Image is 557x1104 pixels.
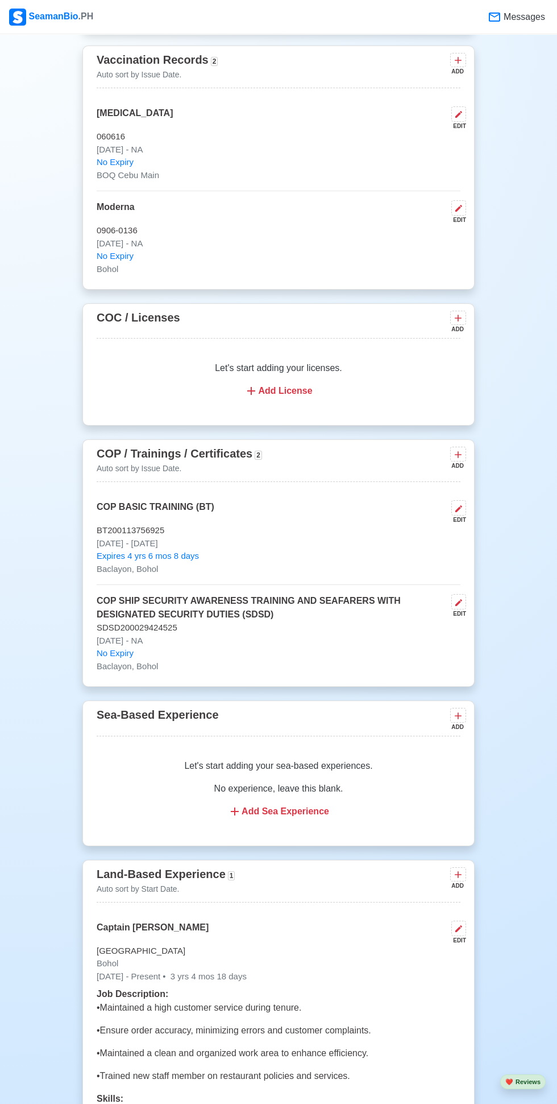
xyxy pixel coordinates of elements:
[97,868,226,880] span: Land-Based Experience
[97,647,134,660] span: No Expiry
[447,609,466,618] div: EDIT
[97,883,235,895] p: Auto sort by Start Date.
[110,805,447,818] div: Add Sea Experience
[97,224,460,237] p: 0906-0136
[97,550,199,563] span: Expires 4 yrs 6 mos 8 days
[168,971,247,981] span: 3 yrs 4 mos 18 days
[97,500,214,524] p: COP BASIC TRAINING (BT)
[97,537,460,550] p: [DATE] - [DATE]
[97,660,460,673] p: Baclayon, Bohol
[447,216,466,224] div: EDIT
[97,237,460,250] p: [DATE] - NA
[97,106,173,130] p: [MEDICAL_DATA]
[97,200,135,224] p: Moderna
[97,1047,460,1060] p: •Maintained a clean and organized work area to enhance efficiency.
[97,263,460,276] p: Bohol
[447,936,466,945] div: EDIT
[97,250,134,263] span: No Expiry
[450,67,464,76] div: ADD
[110,759,447,773] p: Let's start adding your sea-based experiences.
[110,361,447,375] p: Let's start adding your licenses.
[97,447,252,460] span: COP / Trainings / Certificates
[97,921,209,945] p: Captain [PERSON_NAME]
[97,635,460,648] p: [DATE] - NA
[97,989,168,999] b: Job Description:
[97,970,460,983] p: [DATE] - Present
[110,384,447,398] div: Add License
[97,594,447,621] p: COP SHIP SECURITY AWARENESS TRAINING AND SEAFARERS WITH DESIGNATED SECURITY DUTIES (SDSD)
[9,9,93,26] div: SeamanBio
[97,1001,460,1015] p: •Maintained a high customer service during tenure.
[97,1069,460,1083] p: •Trained new staff member on restaurant policies and services.
[505,1078,513,1085] span: heart
[97,311,180,324] span: COC / Licenses
[97,621,460,635] p: SDSD200029424525
[97,130,460,143] p: 060616
[97,563,460,576] p: Baclayon, Bohol
[97,143,460,156] p: [DATE] - NA
[97,1094,123,1103] b: Skills:
[97,53,209,66] span: Vaccination Records
[163,971,165,981] span: •
[500,1074,546,1090] button: heartReviews
[211,57,218,66] span: 2
[78,11,94,21] span: .PH
[450,723,464,731] div: ADD
[501,10,545,24] span: Messages
[97,945,460,958] p: [GEOGRAPHIC_DATA]
[110,782,447,796] p: No experience, leave this blank.
[97,463,262,475] p: Auto sort by Issue Date.
[97,524,460,537] p: BT200113756925
[450,462,464,470] div: ADD
[9,9,26,26] img: Logo
[447,516,466,524] div: EDIT
[97,1024,460,1037] p: •Ensure order accuracy, minimizing errors and customer complaints.
[450,881,464,890] div: ADD
[97,169,460,182] p: BOQ Cebu Main
[97,957,460,970] p: Bohol
[255,451,262,460] span: 2
[97,69,218,81] p: Auto sort by Issue Date.
[450,325,464,333] div: ADD
[447,122,466,130] div: EDIT
[97,156,134,169] span: No Expiry
[228,871,235,880] span: 1
[97,708,219,721] span: Sea-Based Experience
